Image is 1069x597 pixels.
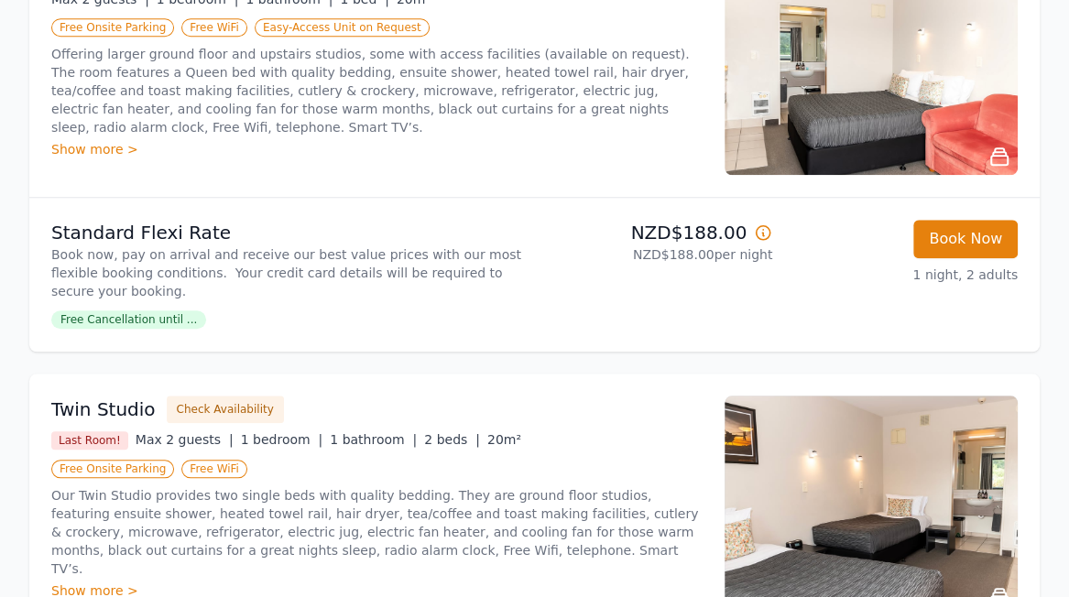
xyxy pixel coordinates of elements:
[51,220,528,245] p: Standard Flexi Rate
[255,18,430,37] span: Easy-Access Unit on Request
[167,396,284,423] button: Check Availability
[787,266,1018,284] p: 1 night, 2 adults
[51,140,703,158] div: Show more >
[542,220,773,245] p: NZD$188.00
[181,460,247,478] span: Free WiFi
[542,245,773,264] p: NZD$188.00 per night
[913,220,1018,258] button: Book Now
[487,432,521,447] span: 20m²
[51,396,156,422] h3: Twin Studio
[241,432,323,447] span: 1 bedroom |
[51,310,206,329] span: Free Cancellation until ...
[51,245,528,300] p: Book now, pay on arrival and receive our best value prices with our most flexible booking conditi...
[330,432,417,447] span: 1 bathroom |
[181,18,247,37] span: Free WiFi
[51,460,174,478] span: Free Onsite Parking
[136,432,234,447] span: Max 2 guests |
[51,18,174,37] span: Free Onsite Parking
[51,45,703,136] p: Offering larger ground floor and upstairs studios, some with access facilities (available on requ...
[51,431,128,450] span: Last Room!
[424,432,480,447] span: 2 beds |
[51,486,703,578] p: Our Twin Studio provides two single beds with quality bedding. They are ground floor studios, fea...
